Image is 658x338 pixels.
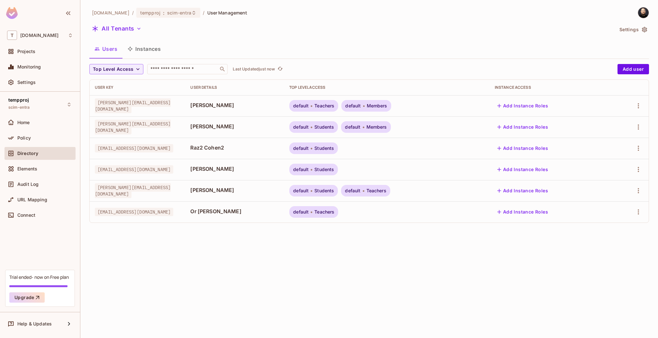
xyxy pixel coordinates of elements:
[366,188,386,193] span: Teachers
[95,183,171,198] span: [PERSON_NAME][EMAIL_ADDRESS][DOMAIN_NAME]
[8,105,30,110] span: scim-entra
[7,31,17,40] span: T
[6,7,18,19] img: SReyMgAAAABJRU5ErkJggg==
[293,167,309,172] span: default
[495,164,551,175] button: Add Instance Roles
[293,124,309,130] span: default
[275,65,284,73] span: Click to refresh data
[367,103,387,108] span: Members
[95,144,173,152] span: [EMAIL_ADDRESS][DOMAIN_NAME]
[95,120,171,134] span: [PERSON_NAME][EMAIL_ADDRESS][DOMAIN_NAME]
[122,41,166,57] button: Instances
[495,85,606,90] div: Instance Access
[617,64,649,74] button: Add user
[92,10,130,16] span: the active workspace
[95,98,171,113] span: [PERSON_NAME][EMAIL_ADDRESS][DOMAIN_NAME]
[17,151,38,156] span: Directory
[293,103,309,108] span: default
[17,321,52,326] span: Help & Updates
[495,101,551,111] button: Add Instance Roles
[190,187,279,194] span: [PERSON_NAME]
[17,213,35,218] span: Connect
[314,167,334,172] span: Students
[9,274,69,280] div: Trial ended- now on Free plan
[17,166,37,171] span: Elements
[617,24,649,35] button: Settings
[17,120,30,125] span: Home
[314,188,334,193] span: Students
[17,49,35,54] span: Projects
[345,188,360,193] span: default
[20,33,59,38] span: Workspace: tk-permit.io
[140,10,160,16] span: tempproj
[190,102,279,109] span: [PERSON_NAME]
[93,65,133,73] span: Top Level Access
[314,124,334,130] span: Students
[366,124,387,130] span: Members
[95,165,173,174] span: [EMAIL_ADDRESS][DOMAIN_NAME]
[190,165,279,172] span: [PERSON_NAME]
[132,10,134,16] li: /
[345,124,360,130] span: default
[9,292,45,303] button: Upgrade
[314,209,334,215] span: Teachers
[89,64,143,74] button: Top Level Access
[495,122,551,132] button: Add Instance Roles
[95,208,173,216] span: [EMAIL_ADDRESS][DOMAIN_NAME]
[17,80,36,85] span: Settings
[277,66,283,72] span: refresh
[8,97,29,103] span: tempproj
[293,209,309,215] span: default
[190,144,279,151] span: Raz2 Cohen2
[163,10,165,15] span: :
[495,143,551,153] button: Add Instance Roles
[314,103,334,108] span: Teachers
[289,85,484,90] div: Top Level Access
[89,41,122,57] button: Users
[495,186,551,196] button: Add Instance Roles
[233,67,275,72] p: Last Updated just now
[95,85,180,90] div: User Key
[89,23,144,34] button: All Tenants
[495,207,551,217] button: Add Instance Roles
[293,188,309,193] span: default
[190,123,279,130] span: [PERSON_NAME]
[276,65,284,73] button: refresh
[17,135,31,141] span: Policy
[17,182,39,187] span: Audit Log
[190,208,279,215] span: Or [PERSON_NAME]
[17,64,41,69] span: Monitoring
[167,10,191,16] span: scim-entra
[638,7,649,18] img: Thomas kirk
[203,10,204,16] li: /
[345,103,361,108] span: default
[314,146,334,151] span: Students
[17,197,47,202] span: URL Mapping
[293,146,309,151] span: default
[190,85,279,90] div: User Details
[207,10,248,16] span: User Management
